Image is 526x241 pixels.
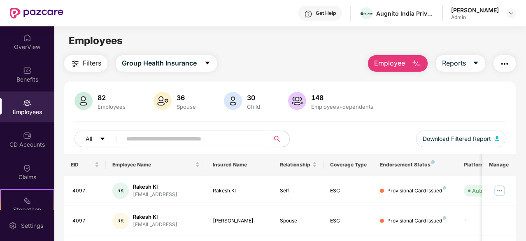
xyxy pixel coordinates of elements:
div: Employees [96,103,127,110]
div: Rakesh Kl [133,213,177,221]
button: Employee [368,55,428,72]
img: svg+xml;base64,PHN2ZyB4bWxucz0iaHR0cDovL3d3dy53My5vcmcvMjAwMC9zdmciIHdpZHRoPSIyNCIgaGVpZ2h0PSIyNC... [70,59,80,69]
div: 4097 [72,187,100,195]
img: svg+xml;base64,PHN2ZyBpZD0iRHJvcGRvd24tMzJ4MzIiIHhtbG5zPSJodHRwOi8vd3d3LnczLm9yZy8yMDAwL3N2ZyIgd2... [508,10,514,16]
div: 148 [310,94,375,102]
div: Rakesh Kl [133,183,177,191]
div: Settings [19,222,46,230]
button: Filters [64,55,107,72]
th: Manage [482,154,516,176]
img: Augnito%20Logotype%20with%20logomark-8.png [361,12,372,15]
div: Spouse [280,217,317,225]
div: Employees+dependents [310,103,375,110]
img: svg+xml;base64,PHN2ZyB4bWxucz0iaHR0cDovL3d3dy53My5vcmcvMjAwMC9zdmciIHdpZHRoPSI4IiBoZWlnaHQ9IjgiIH... [431,160,435,164]
img: svg+xml;base64,PHN2ZyB4bWxucz0iaHR0cDovL3d3dy53My5vcmcvMjAwMC9zdmciIHhtbG5zOnhsaW5rPSJodHRwOi8vd3... [412,59,421,69]
img: svg+xml;base64,PHN2ZyB4bWxucz0iaHR0cDovL3d3dy53My5vcmcvMjAwMC9zdmciIHhtbG5zOnhsaW5rPSJodHRwOi8vd3... [74,92,93,110]
img: svg+xml;base64,PHN2ZyBpZD0iQ2xhaW0iIHhtbG5zPSJodHRwOi8vd3d3LnczLm9yZy8yMDAwL3N2ZyIgd2lkdGg9IjIwIi... [23,164,31,172]
span: Reports [442,58,466,68]
img: svg+xml;base64,PHN2ZyBpZD0iSGVscC0zMngzMiIgeG1sbnM9Imh0dHA6Ly93d3cudzMub3JnLzIwMDAvc3ZnIiB3aWR0aD... [304,10,312,18]
span: Employees [69,35,123,47]
span: Group Health Insurance [122,58,197,68]
div: ESC [330,217,367,225]
th: EID [64,154,106,176]
th: Employee Name [106,154,206,176]
div: [PERSON_NAME] [451,6,499,14]
button: Reportscaret-down [436,55,485,72]
div: 4097 [72,217,100,225]
div: RK [112,213,129,229]
div: [EMAIL_ADDRESS] [133,221,177,229]
span: All [86,134,92,143]
div: Provisional Card Issued [387,187,446,195]
img: svg+xml;base64,PHN2ZyB4bWxucz0iaHR0cDovL3d3dy53My5vcmcvMjAwMC9zdmciIHdpZHRoPSI4IiBoZWlnaHQ9IjgiIH... [443,186,446,190]
div: 30 [245,94,262,102]
img: New Pazcare Logo [10,8,63,19]
img: svg+xml;base64,PHN2ZyBpZD0iQ0RfQWNjb3VudHMiIGRhdGEtbmFtZT0iQ0QgQWNjb3VudHMiIHhtbG5zPSJodHRwOi8vd3... [23,131,31,140]
div: 82 [96,94,127,102]
img: svg+xml;base64,PHN2ZyB4bWxucz0iaHR0cDovL3d3dy53My5vcmcvMjAwMC9zdmciIHhtbG5zOnhsaW5rPSJodHRwOi8vd3... [495,136,499,141]
div: Get Help [316,10,336,16]
th: Coverage Type [324,154,374,176]
div: Rakesh Kl [213,187,267,195]
th: Relationship [273,154,324,176]
div: Child [245,103,262,110]
span: caret-down [100,136,105,143]
span: caret-down [472,60,479,67]
td: - [457,206,516,236]
span: Filters [83,58,101,68]
img: svg+xml;base64,PHN2ZyB4bWxucz0iaHR0cDovL3d3dy53My5vcmcvMjAwMC9zdmciIHdpZHRoPSIyNCIgaGVpZ2h0PSIyNC... [500,59,510,69]
div: 36 [175,94,198,102]
span: Employee [374,58,405,68]
button: Download Filtered Report [416,131,506,147]
div: Spouse [175,103,198,110]
img: svg+xml;base64,PHN2ZyBpZD0iRW1wbG95ZWVzIiB4bWxucz0iaHR0cDovL3d3dy53My5vcmcvMjAwMC9zdmciIHdpZHRoPS... [23,99,31,107]
img: manageButton [493,184,506,197]
div: RK [112,183,129,199]
th: Insured Name [206,154,273,176]
div: Stepathon [1,206,54,214]
img: svg+xml;base64,PHN2ZyBpZD0iU2V0dGluZy0yMHgyMCIgeG1sbnM9Imh0dHA6Ly93d3cudzMub3JnLzIwMDAvc3ZnIiB3aW... [9,222,17,230]
img: svg+xml;base64,PHN2ZyB4bWxucz0iaHR0cDovL3d3dy53My5vcmcvMjAwMC9zdmciIHdpZHRoPSIyMSIgaGVpZ2h0PSIyMC... [23,197,31,205]
img: svg+xml;base64,PHN2ZyB4bWxucz0iaHR0cDovL3d3dy53My5vcmcvMjAwMC9zdmciIHhtbG5zOnhsaW5rPSJodHRwOi8vd3... [288,92,306,110]
button: Group Health Insurancecaret-down [116,55,217,72]
div: Provisional Card Issued [387,217,446,225]
span: Employee Name [112,161,193,168]
span: Relationship [280,161,311,168]
div: Auto Verified [472,187,505,195]
div: Platform Status [464,161,509,168]
span: search [269,136,285,142]
button: Allcaret-down [74,131,125,147]
div: Augnito India Private Limited [376,9,434,17]
span: caret-down [204,60,211,67]
div: ESC [330,187,367,195]
div: Admin [451,14,499,21]
img: svg+xml;base64,PHN2ZyB4bWxucz0iaHR0cDovL3d3dy53My5vcmcvMjAwMC9zdmciIHdpZHRoPSI4IiBoZWlnaHQ9IjgiIH... [443,216,446,220]
img: svg+xml;base64,PHN2ZyBpZD0iQmVuZWZpdHMiIHhtbG5zPSJodHRwOi8vd3d3LnczLm9yZy8yMDAwL3N2ZyIgd2lkdGg9Ij... [23,66,31,75]
div: [PERSON_NAME] [213,217,267,225]
div: Self [280,187,317,195]
div: Endorsement Status [380,161,450,168]
img: svg+xml;base64,PHN2ZyB4bWxucz0iaHR0cDovL3d3dy53My5vcmcvMjAwMC9zdmciIHhtbG5zOnhsaW5rPSJodHRwOi8vd3... [154,92,172,110]
div: [EMAIL_ADDRESS] [133,191,177,199]
span: EID [71,161,93,168]
span: Download Filtered Report [423,134,491,143]
button: search [269,131,290,147]
img: svg+xml;base64,PHN2ZyBpZD0iSG9tZSIgeG1sbnM9Imh0dHA6Ly93d3cudzMub3JnLzIwMDAvc3ZnIiB3aWR0aD0iMjAiIG... [23,34,31,42]
img: svg+xml;base64,PHN2ZyB4bWxucz0iaHR0cDovL3d3dy53My5vcmcvMjAwMC9zdmciIHhtbG5zOnhsaW5rPSJodHRwOi8vd3... [224,92,242,110]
